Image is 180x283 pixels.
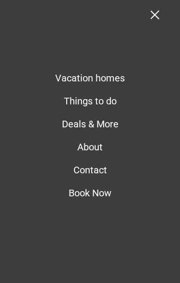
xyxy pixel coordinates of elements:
[69,187,111,199] span: Book Now
[77,141,103,153] span: About
[55,72,125,84] span: Vacation homes
[68,158,113,181] a: Contact
[56,113,124,136] a: Deals & More
[64,95,117,107] span: Things to do
[63,181,117,204] a: Book Now
[62,118,119,130] span: Deals & More
[139,11,178,19] a: Toggle Menu
[58,90,122,113] a: Things to do
[73,164,107,176] span: Contact
[49,67,131,90] a: Vacation homes
[72,136,108,158] a: About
